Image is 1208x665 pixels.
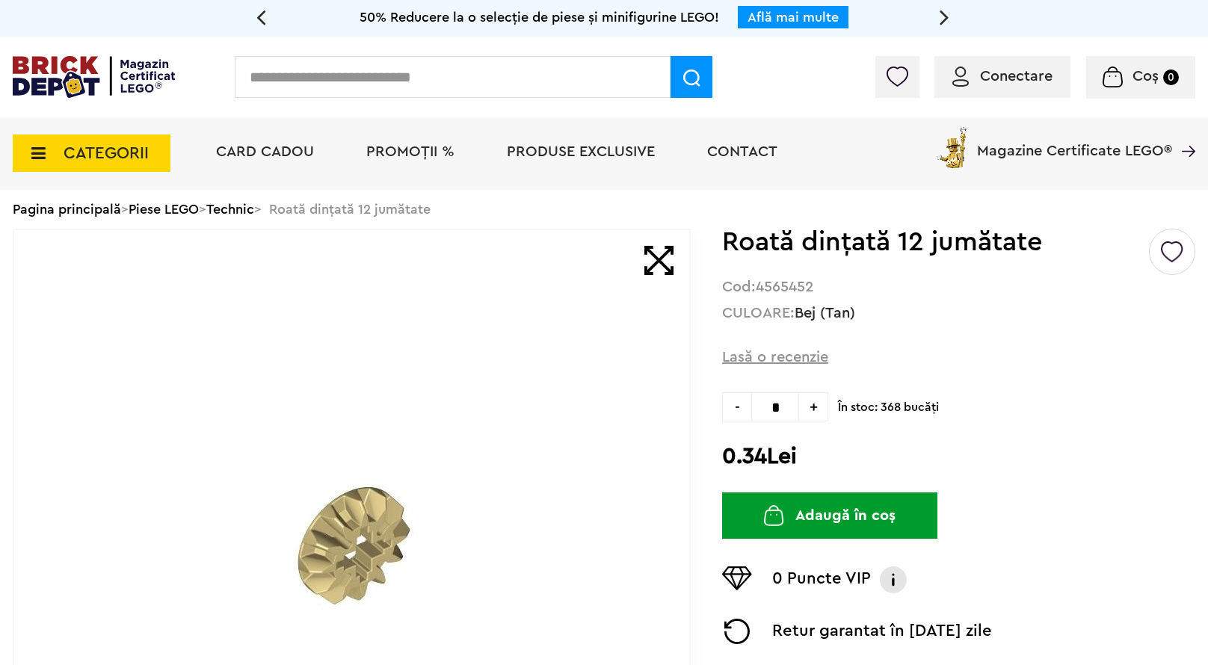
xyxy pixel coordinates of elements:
[722,392,751,421] span: -
[722,443,1195,470] h2: 0.34Lei
[1163,69,1179,85] small: 0
[722,229,1147,256] h1: Roată dinţată 12 jumătate
[64,145,149,161] span: CATEGORII
[756,279,813,294] strong: 4565452
[129,202,199,216] a: Piese LEGO
[707,144,777,159] a: Contact
[722,347,828,368] span: Lasă o recenzie
[13,202,121,216] a: Pagina principală
[772,566,871,593] p: 0 Puncte VIP
[13,190,1195,229] div: > > > Roată dinţată 12 jumătate
[206,202,254,216] a: Technic
[795,306,855,321] a: Bej (Tan)
[980,69,1053,84] span: Conectare
[722,280,1195,294] div: Cod:
[838,392,1195,415] span: În stoc: 368 bucăţi
[799,392,828,421] span: +
[952,69,1053,84] a: Conectare
[722,619,752,644] img: Returnare
[1132,69,1159,84] span: Coș
[722,566,752,590] img: Puncte VIP
[722,306,1195,321] div: CULOARE:
[360,10,719,24] span: 50% Reducere la o selecție de piese și minifigurine LEGO!
[878,566,908,593] img: Info VIP
[748,10,839,24] a: Află mai multe
[507,144,655,159] a: Produse exclusive
[977,124,1172,158] span: Magazine Certificate LEGO®
[772,619,992,644] p: Retur garantat în [DATE] zile
[1172,124,1195,139] a: Magazine Certificate LEGO®
[216,144,314,159] a: Card Cadou
[722,492,937,539] button: Adaugă în coș
[366,144,454,159] a: PROMOȚII %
